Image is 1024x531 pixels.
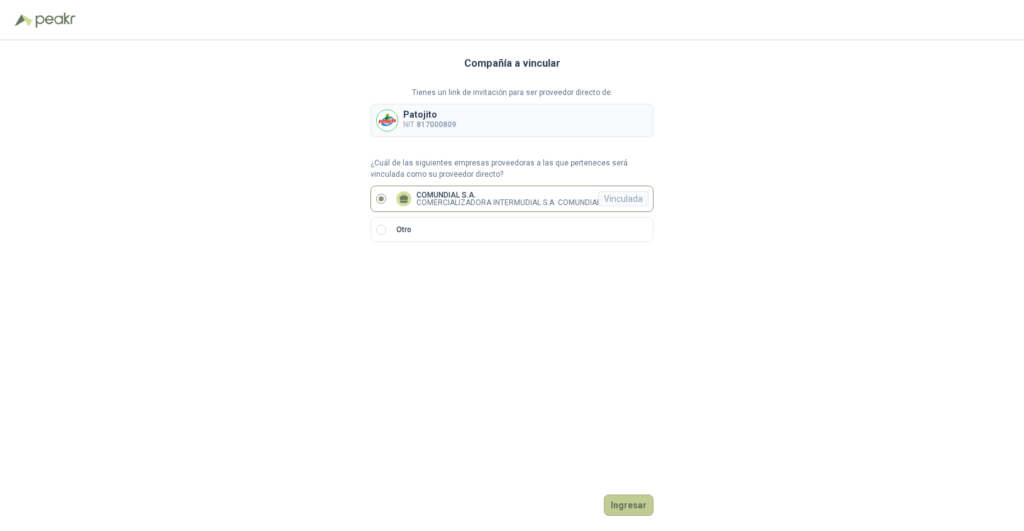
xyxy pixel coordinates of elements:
img: Company Logo [377,110,398,131]
b: 817000809 [416,120,456,129]
img: Logo [15,14,33,26]
p: COMERCIALIZADORA INTERMUDIAL S.A. COMUNDIAL [416,199,601,206]
p: ¿Cuál de las siguientes empresas proveedoras a las que perteneces será vinculada como su proveedo... [370,157,654,181]
button: Ingresar [604,495,654,516]
p: COMUNDIAL S.A. [416,191,601,199]
p: Otro [396,224,411,236]
img: Peakr [35,13,75,28]
p: Patojito [403,110,456,119]
p: Tienes un link de invitación para ser proveedor directo de: [370,87,654,99]
p: NIT [403,119,456,131]
h3: Compañía a vincular [464,55,560,72]
div: Vinculada [598,191,648,206]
